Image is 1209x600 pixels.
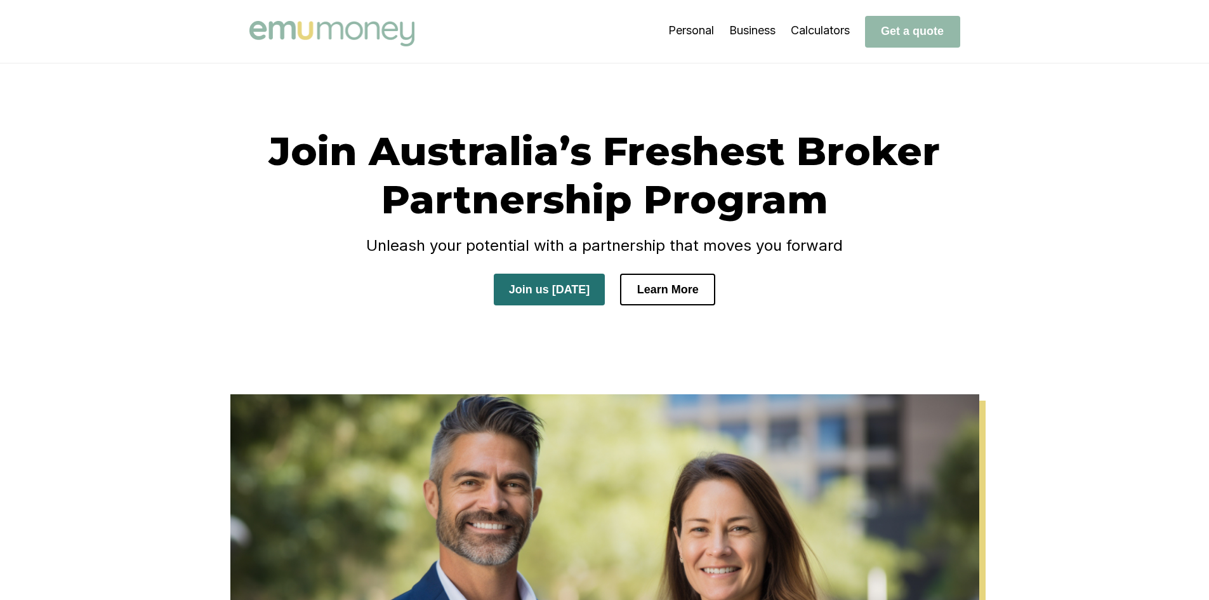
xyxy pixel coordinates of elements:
[865,24,960,37] a: Get a quote
[249,127,960,223] h1: Join Australia’s Freshest Broker Partnership Program
[494,283,605,296] a: Join us [DATE]
[865,16,960,48] button: Get a quote
[249,236,960,255] h4: Unleash your potential with a partnership that moves you forward
[620,283,715,296] a: Learn More
[249,21,414,46] img: Emu Money logo
[494,274,605,305] button: Join us [DATE]
[620,274,715,305] button: Learn More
